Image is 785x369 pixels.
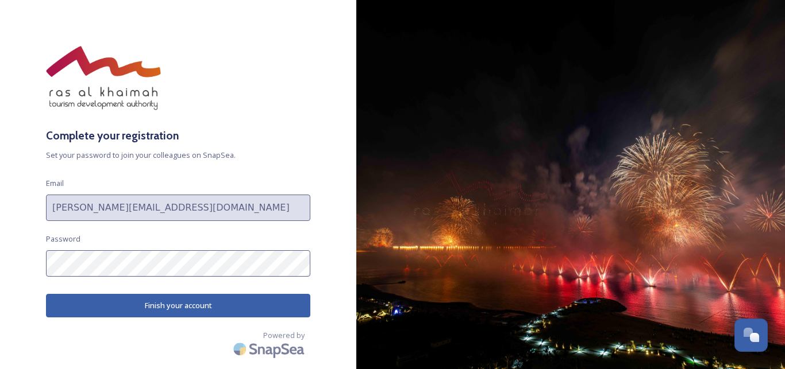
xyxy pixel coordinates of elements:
[46,127,310,144] h3: Complete your registration
[46,150,310,161] span: Set your password to join your colleagues on SnapSea.
[263,330,305,341] span: Powered by
[46,46,161,110] img: raktda_eng_new-stacked-logo_rgb.png
[230,336,310,363] img: SnapSea Logo
[46,178,64,189] span: Email
[46,234,80,244] span: Password
[734,318,768,352] button: Open Chat
[46,294,310,317] button: Finish your account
